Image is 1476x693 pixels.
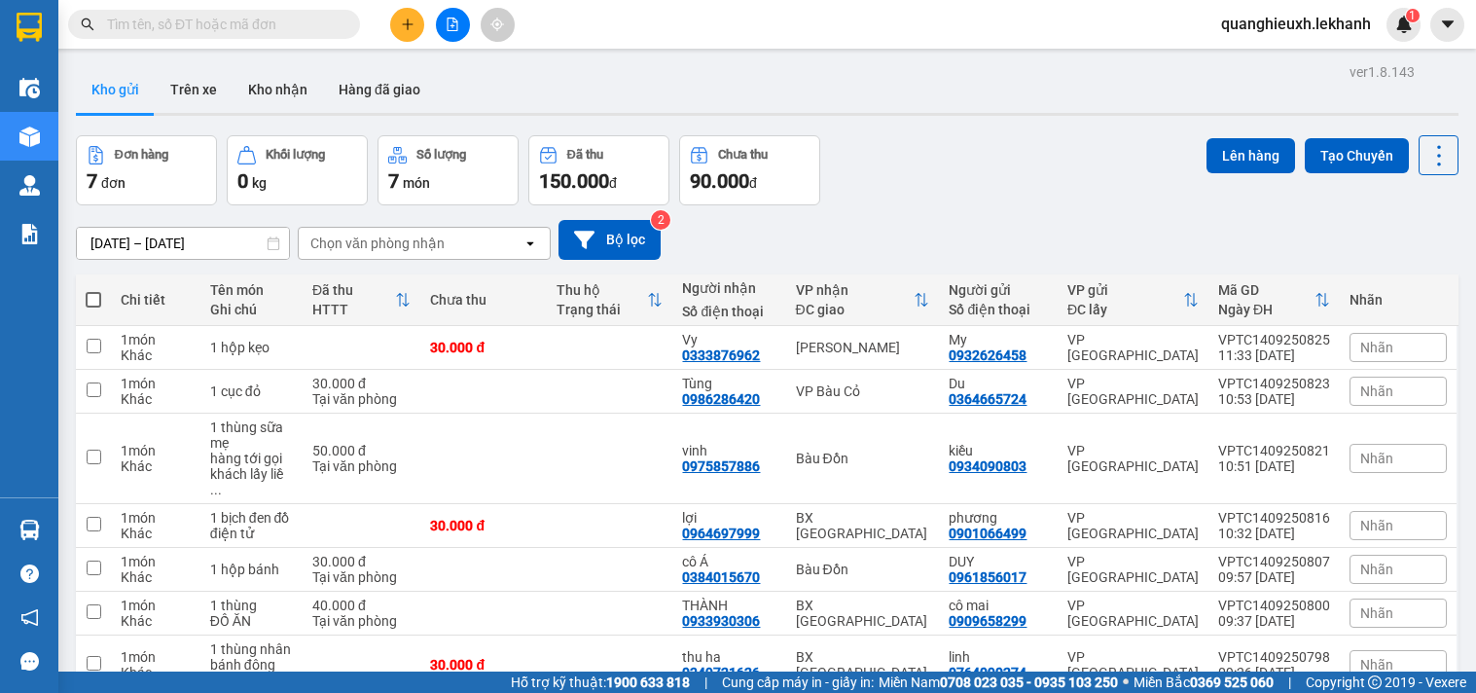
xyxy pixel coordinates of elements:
span: | [1288,672,1291,693]
div: Đơn hàng [115,148,168,162]
div: [PERSON_NAME] [796,340,930,355]
div: HTTT [312,302,395,317]
div: Tại văn phòng [312,569,411,585]
div: Số điện thoại [682,304,775,319]
div: VP [GEOGRAPHIC_DATA] [1067,443,1199,474]
span: Nhãn [1360,605,1393,621]
div: linh [949,649,1047,665]
div: Vy [682,332,775,347]
div: Ghi chú [210,302,293,317]
button: Trên xe [155,66,233,113]
span: Nhãn [1360,383,1393,399]
div: VP [GEOGRAPHIC_DATA] [1067,376,1199,407]
div: 1 hộp bánh [210,562,293,577]
div: 1 món [121,332,191,347]
div: Số điện thoại [949,302,1047,317]
th: Toggle SortBy [547,274,673,326]
span: 90.000 [690,169,749,193]
div: 0901066499 [949,526,1026,541]
div: VPTC1409250816 [1218,510,1330,526]
div: Nhãn [1350,292,1447,308]
div: kiều [949,443,1047,458]
span: 150.000 [539,169,609,193]
div: 0364665724 [949,391,1026,407]
button: file-add [436,8,470,42]
span: ... [210,482,222,497]
button: Tạo Chuyến [1305,138,1409,173]
div: 30.000 đ [430,657,537,673]
div: BX [GEOGRAPHIC_DATA] [796,598,930,629]
button: Chưa thu90.000đ [679,135,820,205]
img: warehouse-icon [19,78,40,98]
div: ĐỒ ĂN [210,613,293,629]
div: Đã thu [312,282,395,298]
div: Tại văn phòng [312,391,411,407]
div: Khác [121,347,191,363]
div: VPTC1409250823 [1218,376,1330,391]
div: 10:53 [DATE] [1218,391,1330,407]
div: 0964697999 [682,526,760,541]
div: VP nhận [796,282,915,298]
div: 09:37 [DATE] [1218,613,1330,629]
div: My [949,332,1047,347]
div: 10:51 [DATE] [1218,458,1330,474]
span: 1 [1409,9,1416,22]
div: Khác [121,458,191,474]
button: Hàng đã giao [323,66,436,113]
span: đ [749,175,757,191]
div: Đã thu [567,148,603,162]
strong: 1900 633 818 [606,675,690,690]
span: đ [609,175,617,191]
div: phương [949,510,1047,526]
div: 30.000 đ [430,518,537,533]
button: aim [481,8,515,42]
div: 09:57 [DATE] [1218,569,1330,585]
div: VPTC1409250825 [1218,332,1330,347]
span: plus [401,18,414,31]
img: warehouse-icon [19,520,40,540]
div: 30.000 đ [312,376,411,391]
button: caret-down [1430,8,1464,42]
div: vinh [682,443,775,458]
div: lợi [682,510,775,526]
div: 1 thùng sữa mẹ [210,419,293,451]
div: 11:33 [DATE] [1218,347,1330,363]
div: ver 1.8.143 [1350,61,1415,83]
span: Miền Nam [879,672,1118,693]
th: Toggle SortBy [303,274,420,326]
div: Chi tiết [121,292,191,308]
div: cô mai [949,598,1047,613]
span: question-circle [20,565,39,583]
div: Khác [121,391,191,407]
div: Chưa thu [430,292,537,308]
div: VPTC1409250798 [1218,649,1330,665]
button: Kho gửi [76,66,155,113]
button: Số lượng7món [378,135,519,205]
div: Ngày ĐH [1218,302,1314,317]
span: Hỗ trợ kỹ thuật: [511,672,690,693]
div: ĐC lấy [1067,302,1183,317]
div: cô Á [682,554,775,569]
div: THÀNH [682,598,775,613]
div: DUY [949,554,1047,569]
div: 50.000 đ [312,443,411,458]
div: hàng tới gọi khách lấy liền nha chị [210,451,293,497]
div: 1 thùng [210,598,293,613]
img: warehouse-icon [19,175,40,196]
input: Tìm tên, số ĐT hoặc mã đơn [107,14,337,35]
span: ⚪️ [1123,678,1129,686]
div: Khác [121,665,191,680]
div: VP [GEOGRAPHIC_DATA] [1067,649,1199,680]
div: 0932626458 [949,347,1026,363]
span: Nhãn [1360,562,1393,577]
div: 30.000 đ [312,554,411,569]
div: VPTC1409250821 [1218,443,1330,458]
button: Khối lượng0kg [227,135,368,205]
span: Nhãn [1360,340,1393,355]
span: caret-down [1439,16,1457,33]
span: 0 [237,169,248,193]
div: VP [GEOGRAPHIC_DATA] [1067,510,1199,541]
div: Bàu Đồn [796,451,930,466]
div: VPTC1409250800 [1218,598,1330,613]
span: Nhãn [1360,451,1393,466]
